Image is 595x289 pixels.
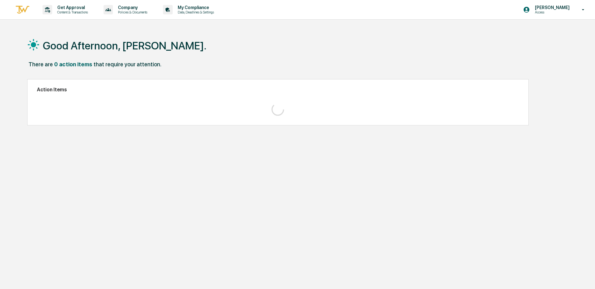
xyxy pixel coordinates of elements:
[37,87,519,93] h2: Action Items
[94,61,161,68] div: that require your attention.
[52,5,91,10] p: Get Approval
[530,10,573,14] p: Access
[28,61,53,68] div: There are
[43,39,206,52] h1: Good Afternoon, [PERSON_NAME].
[113,5,150,10] p: Company
[530,5,573,10] p: [PERSON_NAME]
[173,10,217,14] p: Data, Deadlines & Settings
[52,10,91,14] p: Content & Transactions
[54,61,92,68] div: 0 action items
[173,5,217,10] p: My Compliance
[113,10,150,14] p: Policies & Documents
[15,5,30,15] img: logo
